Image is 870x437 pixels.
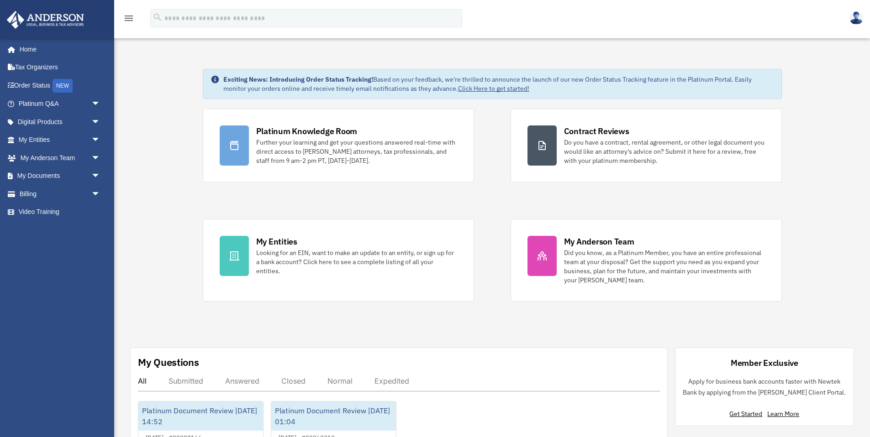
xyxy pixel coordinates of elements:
[225,376,259,385] div: Answered
[91,131,110,150] span: arrow_drop_down
[6,131,114,149] a: My Entitiesarrow_drop_down
[849,11,863,25] img: User Pic
[123,16,134,24] a: menu
[6,185,114,203] a: Billingarrow_drop_down
[53,79,73,93] div: NEW
[138,355,199,369] div: My Questions
[223,75,373,83] strong: Exciting News: Introducing Order Status Tracking!
[458,84,529,93] a: Click Here to get started!
[6,40,110,58] a: Home
[6,95,114,113] a: Platinum Q&Aarrow_drop_down
[256,125,358,137] div: Platinum Knowledge Room
[683,376,846,398] p: Apply for business bank accounts faster with Newtek Bank by applying from the [PERSON_NAME] Clien...
[6,149,114,167] a: My Anderson Teamarrow_drop_down
[281,376,306,385] div: Closed
[153,12,163,22] i: search
[767,410,799,418] a: Learn More
[256,248,457,276] div: Looking for an EIN, want to make an update to an entity, or sign up for a bank account? Click her...
[223,75,774,93] div: Based on your feedback, we're thrilled to announce the launch of our new Order Status Tracking fe...
[169,376,203,385] div: Submitted
[327,376,353,385] div: Normal
[511,219,782,302] a: My Anderson Team Did you know, as a Platinum Member, you have an entire professional team at your...
[123,13,134,24] i: menu
[91,167,110,186] span: arrow_drop_down
[256,236,297,247] div: My Entities
[6,58,114,77] a: Tax Organizers
[6,76,114,95] a: Order StatusNEW
[564,138,765,165] div: Do you have a contract, rental agreement, or other legal document you would like an attorney's ad...
[138,401,263,431] div: Platinum Document Review [DATE] 14:52
[203,219,474,302] a: My Entities Looking for an EIN, want to make an update to an entity, or sign up for a bank accoun...
[731,357,798,369] div: Member Exclusive
[203,109,474,182] a: Platinum Knowledge Room Further your learning and get your questions answered real-time with dire...
[91,113,110,131] span: arrow_drop_down
[91,149,110,167] span: arrow_drop_down
[91,95,110,114] span: arrow_drop_down
[138,376,147,385] div: All
[6,167,114,185] a: My Documentsarrow_drop_down
[564,236,634,247] div: My Anderson Team
[374,376,409,385] div: Expedited
[564,248,765,285] div: Did you know, as a Platinum Member, you have an entire professional team at your disposal? Get th...
[6,113,114,131] a: Digital Productsarrow_drop_down
[91,185,110,203] span: arrow_drop_down
[6,203,114,221] a: Video Training
[271,401,396,431] div: Platinum Document Review [DATE] 01:04
[4,11,87,29] img: Anderson Advisors Platinum Portal
[729,410,766,418] a: Get Started
[564,125,629,137] div: Contract Reviews
[511,109,782,182] a: Contract Reviews Do you have a contract, rental agreement, or other legal document you would like...
[256,138,457,165] div: Further your learning and get your questions answered real-time with direct access to [PERSON_NAM...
